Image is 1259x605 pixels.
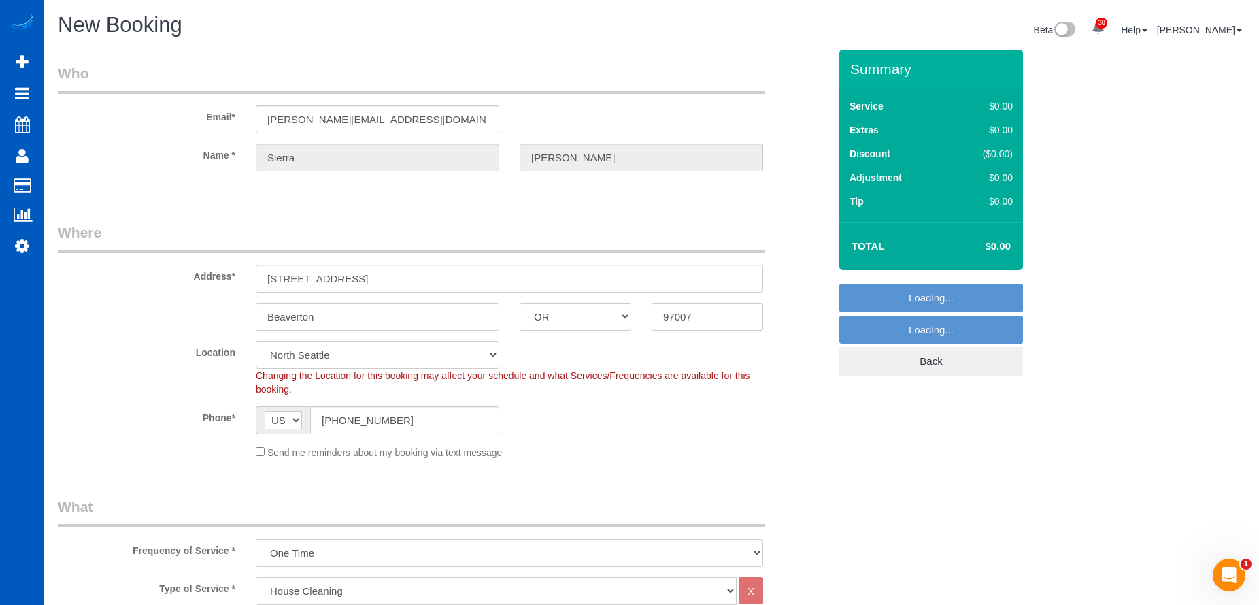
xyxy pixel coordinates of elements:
[48,341,246,359] label: Location
[1096,18,1107,29] span: 38
[945,241,1011,252] h4: $0.00
[58,63,765,94] legend: Who
[1034,24,1076,35] a: Beta
[954,99,1013,113] div: $0.00
[954,195,1013,208] div: $0.00
[652,303,763,331] input: Zip Code*
[256,303,499,331] input: City*
[1157,24,1242,35] a: [PERSON_NAME]
[48,105,246,124] label: Email*
[954,147,1013,161] div: ($0.00)
[256,144,499,171] input: First Name*
[48,577,246,595] label: Type of Service *
[850,195,864,208] label: Tip
[850,171,902,184] label: Adjustment
[1121,24,1147,35] a: Help
[850,147,890,161] label: Discount
[850,123,879,137] label: Extras
[58,223,765,253] legend: Where
[850,61,1016,77] h3: Summary
[310,406,499,434] input: Phone*
[256,370,750,395] span: Changing the Location for this booking may affect your schedule and what Services/Frequencies are...
[954,171,1013,184] div: $0.00
[1241,559,1252,570] span: 1
[954,123,1013,137] div: $0.00
[8,14,35,33] img: Automaid Logo
[256,105,499,133] input: Email*
[58,497,765,527] legend: What
[1213,559,1245,591] iframe: Intercom live chat
[850,99,884,113] label: Service
[839,347,1023,376] a: Back
[267,447,503,458] span: Send me reminders about my booking via text message
[48,406,246,425] label: Phone*
[48,144,246,162] label: Name *
[48,539,246,557] label: Frequency of Service *
[1053,22,1075,39] img: New interface
[48,265,246,283] label: Address*
[852,240,885,252] strong: Total
[520,144,763,171] input: Last Name*
[58,13,182,37] span: New Booking
[1085,14,1111,44] a: 38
